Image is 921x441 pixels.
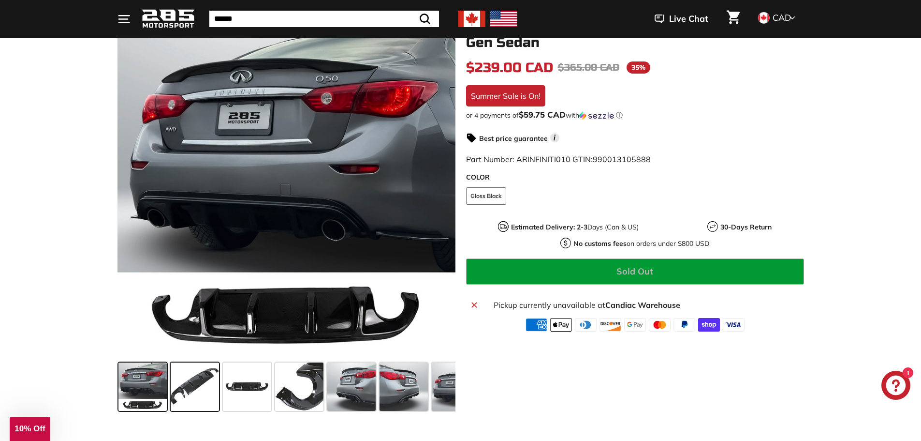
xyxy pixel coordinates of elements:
button: Live Chat [642,7,721,31]
img: paypal [673,318,695,332]
span: CAD [773,12,791,23]
strong: Best price guarantee [479,134,548,143]
span: 35% [627,61,650,74]
span: $365.00 CAD [558,61,619,74]
p: on orders under $800 USD [573,239,709,249]
span: $59.75 CAD [519,109,566,120]
img: google_pay [624,318,646,332]
a: Cart [721,2,746,35]
span: $239.00 CAD [466,60,553,76]
h1: Rear Diffuser - [DATE]-[DATE] Infiniti Q50 1st Gen Sedan [466,20,804,50]
div: or 4 payments of with [466,110,804,120]
img: shopify_pay [698,318,720,332]
strong: Estimated Delivery: 2-3 [511,223,587,231]
img: discover [599,318,621,332]
strong: Candiac Warehouse [605,300,680,310]
img: diners_club [575,318,597,332]
button: Sold Out [466,259,804,285]
strong: 30-Days Return [720,223,772,231]
span: i [550,133,559,142]
span: 990013105888 [593,154,651,164]
img: master [649,318,671,332]
p: Pickup currently unavailable at [494,299,798,311]
p: Days (Can & US) [511,222,639,232]
img: Sezzle [579,111,614,120]
strong: No customs fees [573,239,627,248]
label: COLOR [466,172,804,182]
div: Summer Sale is On! [466,85,545,106]
span: Sold Out [616,266,653,277]
span: Live Chat [669,13,708,25]
span: Part Number: ARINFINITI010 GTIN: [466,154,651,164]
img: Logo_285_Motorsport_areodynamics_components [142,8,195,30]
div: or 4 payments of$59.75 CADwithSezzle Click to learn more about Sezzle [466,110,804,120]
img: visa [723,318,745,332]
inbox-online-store-chat: Shopify online store chat [878,371,913,402]
img: american_express [526,318,547,332]
img: apple_pay [550,318,572,332]
input: Search [209,11,439,27]
div: 10% Off [10,417,50,441]
span: 10% Off [15,424,45,433]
